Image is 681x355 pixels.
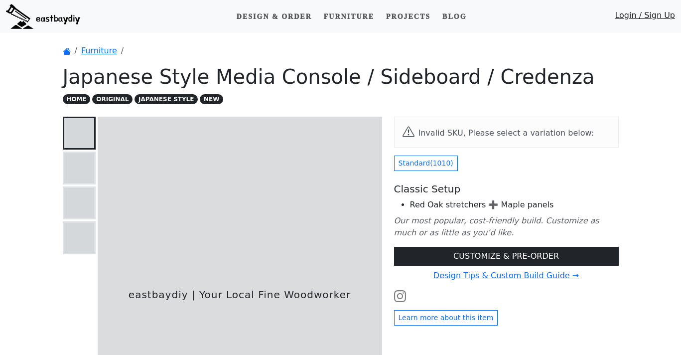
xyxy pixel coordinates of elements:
a: Projects [382,7,434,26]
li: Red Oak stretchers ➕ Maple panels [410,199,619,211]
span: JAPANESE STYLE [135,94,198,104]
h5: Classic Setup [394,183,619,195]
button: Learn more about this item [394,310,498,326]
a: CUSTOMIZE & PRE-ORDER [394,247,619,266]
span: ORIGINAL [92,94,133,104]
div: Invalid SKU, Please select a variation below: [418,127,594,139]
a: Design Tips & Custom Build Guide → [433,271,579,280]
a: Blog [438,7,470,26]
a: Standard(1010) [394,156,458,171]
span: NEW [200,94,223,104]
a: Furniture [81,46,117,55]
nav: breadcrumb [63,45,619,57]
span: eastbaydiy | Your Local Fine Woodworker [121,287,359,302]
a: Login / Sign Up [615,9,675,26]
a: Furniture [320,7,378,26]
a: Watch the build video or pictures on Instagram [394,291,406,300]
h1: Japanese Style Media Console / Sideboard / Credenza [63,65,619,89]
i: Our most popular, cost-friendly build. Customize as much or as little as you’d like. [394,216,599,237]
span: HOME [63,94,91,104]
img: eastbaydiy [6,4,80,29]
a: Design & Order [233,7,316,26]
